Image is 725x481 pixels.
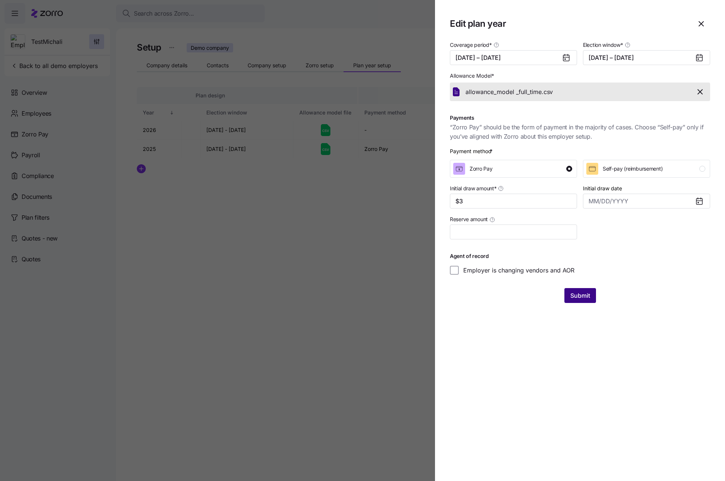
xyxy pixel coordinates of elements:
[465,87,544,97] span: allowance_model _full_time.
[450,253,710,259] h1: Agent of record
[583,184,622,193] label: Initial draw date
[450,50,577,65] button: [DATE] – [DATE]
[470,165,492,172] span: Zorro Pay
[450,185,496,192] span: Initial draw amount *
[544,87,553,97] span: csv
[570,291,590,300] span: Submit
[450,72,494,80] span: Allowance Model *
[603,165,663,172] span: Self-pay (reimbursement)
[583,194,710,209] input: MM/DD/YYYY
[450,123,710,141] span: “Zorro Pay” should be the form of payment in the majority of cases. Choose “Self-pay” only if you...
[564,288,596,303] button: Submit
[450,18,686,29] h1: Edit plan year
[450,41,492,49] span: Coverage period *
[450,216,488,223] span: Reserve amount
[583,50,710,65] button: [DATE] – [DATE]
[583,41,623,49] span: Election window *
[450,147,494,155] div: Payment method
[450,114,710,121] h1: Payments
[459,266,574,275] label: Employer is changing vendors and AOR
